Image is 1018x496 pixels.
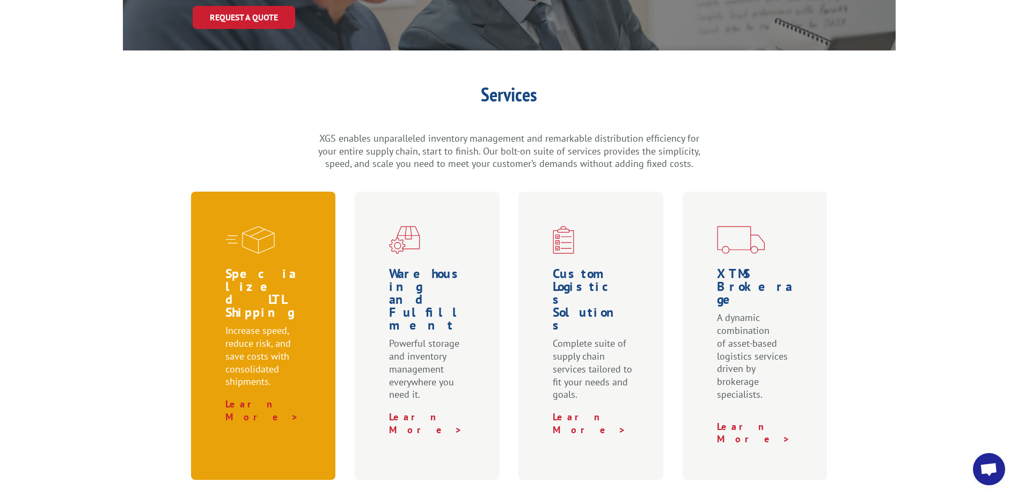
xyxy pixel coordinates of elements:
a: Learn More > [389,411,463,436]
img: xgs-icon-transportation-forms-red [717,226,765,254]
h1: XTMS Brokerage [717,267,797,311]
h1: Custom Logistics Solutions [553,267,633,337]
p: Increase speed, reduce risk, and save costs with consolidated shipments. [225,324,306,398]
a: Learn More > [717,420,790,446]
h1: Specialized LTL Shipping [225,267,306,324]
img: xgs-icon-specialized-ltl-red [225,226,275,254]
p: XGS enables unparalleled inventory management and remarkable distribution efficiency for your ent... [316,132,702,170]
a: Request a Quote [193,6,295,29]
img: xgs-icon-custom-logistics-solutions-red [553,226,574,254]
img: xgs-icon-warehouseing-cutting-fulfillment-red [389,226,420,254]
a: Learn More > [225,398,299,423]
a: Learn More > [553,411,626,436]
p: Complete suite of supply chain services tailored to fit your needs and goals. [553,337,633,411]
p: Powerful storage and inventory management everywhere you need it. [389,337,470,411]
h1: Warehousing and Fulfillment [389,267,470,337]
p: A dynamic combination of asset-based logistics services driven by brokerage specialists. [717,311,797,411]
h1: Services [316,85,702,110]
div: Open chat [973,453,1005,485]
